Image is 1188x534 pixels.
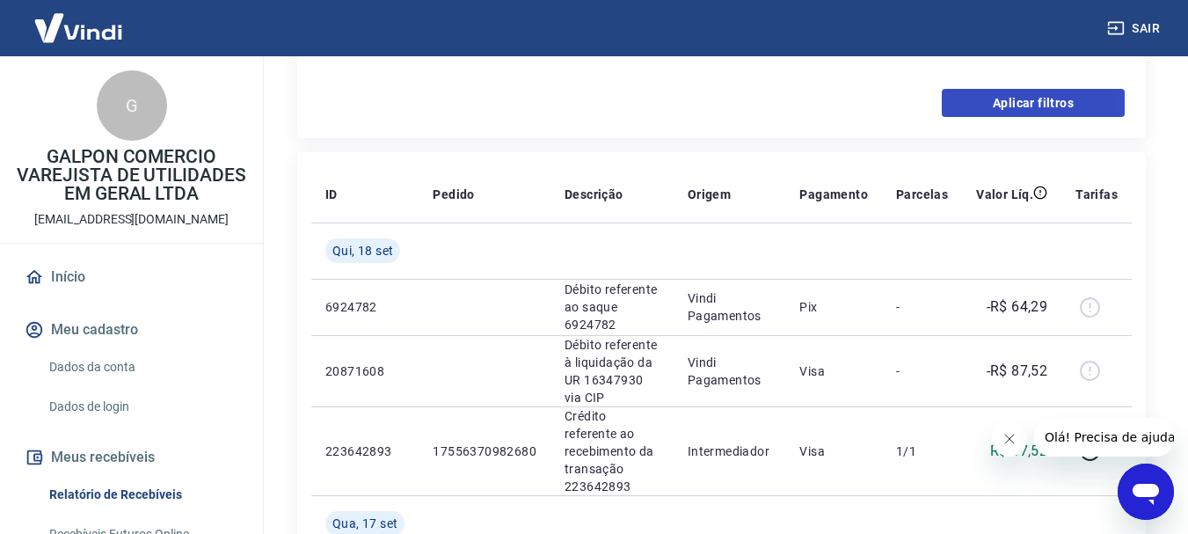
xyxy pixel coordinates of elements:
button: Meus recebíveis [21,438,242,477]
p: GALPON COMERCIO VAREJISTA DE UTILIDADES EM GERAL LTDA [14,148,249,203]
p: Débito referente à liquidação da UR 16347930 via CIP [565,336,660,406]
p: -R$ 64,29 [987,296,1048,318]
a: Início [21,258,242,296]
p: Débito referente ao saque 6924782 [565,281,660,333]
p: Origem [688,186,731,203]
p: Valor Líq. [976,186,1033,203]
p: 6924782 [325,298,405,316]
p: - [896,298,948,316]
p: Pedido [433,186,474,203]
a: Dados de login [42,389,242,425]
a: Relatório de Recebíveis [42,477,242,513]
p: Intermediador [688,443,772,460]
iframe: Mensagem da empresa [1034,418,1174,457]
p: Crédito referente ao recebimento da transação 223642893 [565,407,660,495]
button: Meu cadastro [21,311,242,349]
p: -R$ 87,52 [987,361,1048,382]
span: Qui, 18 set [332,242,393,260]
p: Tarifas [1075,186,1118,203]
p: Vindi Pagamentos [688,289,772,325]
p: - [896,362,948,380]
p: 20871608 [325,362,405,380]
p: Vindi Pagamentos [688,354,772,389]
img: Vindi [21,1,135,55]
p: Visa [799,443,868,460]
iframe: Fechar mensagem [992,421,1027,457]
span: Qua, 17 set [332,515,397,532]
p: 223642893 [325,443,405,460]
p: Parcelas [896,186,948,203]
p: 17556370982680 [433,443,536,460]
p: 1/1 [896,443,948,460]
p: Pix [799,298,868,316]
p: [EMAIL_ADDRESS][DOMAIN_NAME] [34,210,229,229]
p: Visa [799,362,868,380]
button: Sair [1104,12,1167,45]
iframe: Botão para abrir a janela de mensagens [1118,464,1174,520]
span: Olá! Precisa de ajuda? [11,12,148,26]
div: G [97,70,167,141]
p: ID [325,186,338,203]
p: Pagamento [799,186,868,203]
a: Dados da conta [42,349,242,385]
button: Aplicar filtros [942,89,1125,117]
p: Descrição [565,186,623,203]
p: R$ 87,52 [990,441,1047,462]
